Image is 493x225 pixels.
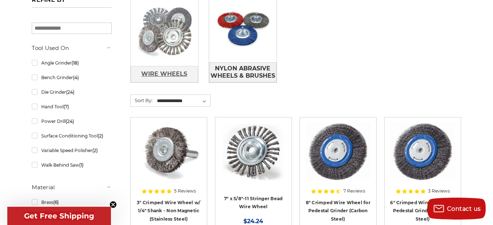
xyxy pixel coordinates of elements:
span: (6) [53,199,59,205]
a: 6" Crimped Wire Wheel for Pedestal Grinder [390,123,456,209]
span: (1) [79,162,84,168]
a: Power Drill [32,115,111,128]
span: (18) [72,60,79,66]
span: (2) [98,133,103,139]
span: Nylon Abrasive Wheels & Brushes [209,62,276,82]
button: Close teaser [109,201,117,208]
span: Wire Wheels [141,68,187,80]
a: 7" x 5/8"-11 Stringer Bead Wire Wheel [220,123,286,209]
a: 8" Crimped Wire Wheel for Pedestal Grinder (Carbon Steel) [306,200,370,222]
h5: Material [32,183,111,192]
img: Crimped Wire Wheel with Shank Non Magnetic [136,123,202,181]
label: Sort By: [131,95,153,106]
span: (7) [63,104,69,109]
img: 8" Crimped Wire Wheel for Pedestal Grinder [305,123,371,181]
a: Surface Conditioning Tool [32,129,111,142]
a: 3" Crimped Wire Wheel w/ 1/4" Shank - Non Magnetic (Stainless Steel) [137,200,200,222]
a: Angle Grinder [32,57,111,69]
a: Hand Tool [32,100,111,113]
img: 6" Crimped Wire Wheel for Pedestal Grinder [390,123,456,181]
a: Variable Speed Polisher [32,144,111,157]
a: Crimped Wire Wheel with Shank Non Magnetic [136,123,202,209]
a: Wire Wheels [131,66,198,82]
span: Contact us [447,205,481,212]
a: 8" Crimped Wire Wheel for Pedestal Grinder [305,123,371,209]
span: (24) [66,89,74,95]
h5: Tool Used On [32,44,111,53]
span: Get Free Shipping [24,212,94,220]
select: Sort By: [156,96,210,106]
button: Contact us [427,198,486,220]
img: 7" x 5/8"-11 Stringer Bead Wire Wheel [220,123,286,181]
span: (24) [66,119,74,124]
span: (4) [73,75,79,80]
div: Get Free ShippingClose teaser [7,207,111,225]
a: Bench Grinder [32,71,111,84]
a: Walk Behind Saw [32,159,111,171]
a: 6" Crimped Wire Wheel for Pedestal Grinder (Carbon Steel) [390,200,455,222]
span: (2) [92,148,98,153]
a: Nylon Abrasive Wheels & Brushes [209,62,277,82]
a: Die Grinder [32,86,111,98]
span: $24.24 [243,218,263,225]
a: Brass [32,196,111,209]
